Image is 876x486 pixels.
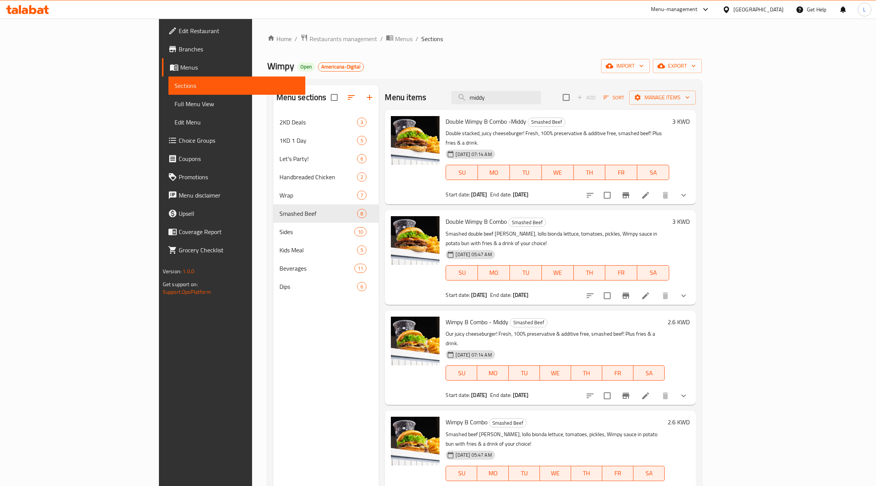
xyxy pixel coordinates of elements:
[481,167,507,178] span: MO
[449,368,474,379] span: SU
[542,165,574,180] button: WE
[449,267,475,278] span: SU
[279,245,357,255] div: Kids Meal
[182,266,194,276] span: 1.0.0
[273,168,379,186] div: Handbreaded Chicken2
[446,365,477,381] button: SU
[446,129,669,148] p: Double stacked, juicy cheeseburger! Fresh, 100% preservative & additive free, smashed beef! Plus ...
[162,131,305,150] a: Choice Groups
[279,154,357,163] span: Let's Party!
[273,113,379,131] div: 2KD Deals3
[540,365,571,381] button: WE
[273,223,379,241] div: Sides10
[446,265,478,280] button: SU
[357,136,367,145] div: items
[656,186,674,204] button: delete
[581,387,599,405] button: sort-choices
[602,466,633,481] button: FR
[357,210,366,217] span: 8
[656,387,674,405] button: delete
[636,368,662,379] span: SA
[679,191,688,200] svg: Show Choices
[674,387,693,405] button: show more
[279,118,357,127] div: 2KD Deals
[163,279,198,289] span: Get support on:
[540,466,571,481] button: WE
[490,390,511,400] span: End date:
[574,265,606,280] button: TH
[391,317,440,365] img: Wimpy B Combo - Middy
[633,466,665,481] button: SA
[357,192,366,199] span: 7
[641,191,650,200] a: Edit menu item
[342,88,360,107] span: Sort sections
[279,191,357,200] span: Wrap
[279,282,357,291] span: Dips
[421,34,443,43] span: Sections
[633,365,665,381] button: SA
[179,154,299,163] span: Coupons
[279,227,355,236] span: Sides
[179,191,299,200] span: Menu disclaimer
[478,265,510,280] button: MO
[679,391,688,400] svg: Show Choices
[180,63,299,72] span: Menus
[598,92,629,104] span: Sort items
[599,288,615,304] span: Select to update
[162,150,305,168] a: Coupons
[357,118,367,127] div: items
[513,267,539,278] span: TU
[581,186,599,204] button: sort-choices
[571,466,602,481] button: TH
[386,34,413,44] a: Menus
[179,136,299,145] span: Choice Groups
[599,187,615,203] span: Select to update
[513,190,529,199] b: [DATE]
[509,365,540,381] button: TU
[279,172,357,182] div: Handbreaded Chicken
[574,368,599,379] span: TH
[558,89,574,105] span: Select section
[605,165,637,180] button: FR
[175,118,299,127] span: Edit Menu
[279,136,357,145] div: 1KD 1 Day
[162,168,305,186] a: Promotions
[168,95,305,113] a: Full Menu View
[355,228,366,236] span: 10
[279,264,355,273] span: Beverages
[510,318,547,327] div: Smashed Beef
[452,251,495,258] span: [DATE] 05:47 AM
[162,223,305,241] a: Coverage Report
[357,283,366,290] span: 6
[273,186,379,204] div: Wrap7
[513,290,529,300] b: [DATE]
[279,209,357,218] span: Smashed Beef
[490,290,511,300] span: End date:
[162,40,305,58] a: Branches
[179,209,299,218] span: Upsell
[446,165,478,180] button: SU
[162,58,305,76] a: Menus
[395,34,413,43] span: Menus
[168,76,305,95] a: Sections
[617,387,635,405] button: Branch-specific-item
[509,218,546,227] span: Smashed Beef
[603,93,624,102] span: Sort
[446,316,508,328] span: Wimpy B Combo - Middy
[162,204,305,223] a: Upsell
[175,99,299,108] span: Full Menu View
[446,116,526,127] span: Double Wimpy B Combo -Middy
[602,365,633,381] button: FR
[446,430,665,449] p: Smashed beef [PERSON_NAME], lollo bionda lettuce, tomatoes, pickles, Wimpy sauce in potato bun wi...
[672,216,690,227] h6: 3 KWD
[607,61,644,71] span: import
[385,92,426,103] h2: Menu items
[449,468,474,479] span: SU
[640,267,666,278] span: SA
[636,468,662,479] span: SA
[617,287,635,305] button: Branch-specific-item
[357,155,366,163] span: 6
[733,5,784,14] div: [GEOGRAPHIC_DATA]
[446,466,477,481] button: SU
